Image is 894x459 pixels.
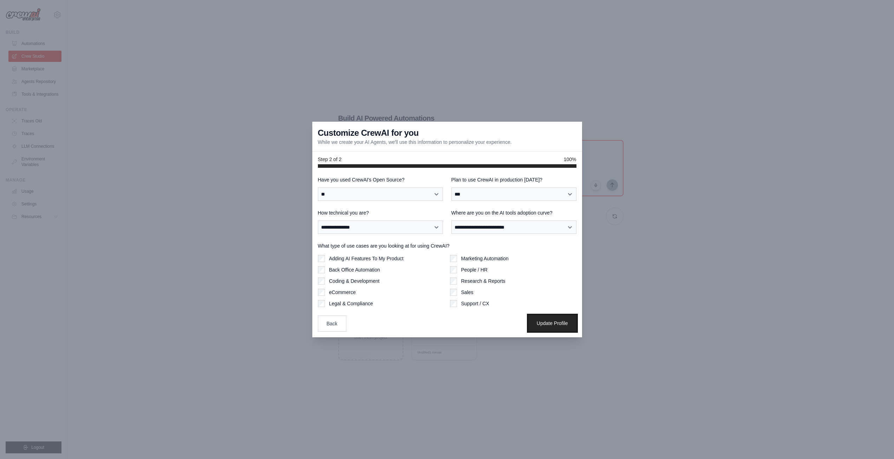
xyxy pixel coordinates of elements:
[329,289,356,296] label: eCommerce
[329,278,380,285] label: Coding & Development
[461,255,509,262] label: Marketing Automation
[461,300,489,307] label: Support / CX
[318,156,342,163] span: Step 2 of 2
[528,315,576,331] button: Update Profile
[461,278,505,285] label: Research & Reports
[859,425,894,459] iframe: Chat Widget
[318,139,512,146] p: While we create your AI Agents, we'll use this information to personalize your experience.
[318,127,419,139] h3: Customize CrewAI for you
[451,176,576,183] label: Plan to use CrewAI in production [DATE]?
[318,242,576,249] label: What type of use cases are you looking at for using CrewAI?
[329,255,404,262] label: Adding AI Features To My Product
[451,209,576,216] label: Where are you on the AI tools adoption curve?
[564,156,576,163] span: 100%
[318,315,346,332] button: Back
[318,176,443,183] label: Have you used CrewAI's Open Source?
[859,425,894,459] div: 聊天小组件
[461,289,474,296] label: Sales
[329,266,380,273] label: Back Office Automation
[329,300,373,307] label: Legal & Compliance
[461,266,488,273] label: People / HR
[318,209,443,216] label: How technical you are?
